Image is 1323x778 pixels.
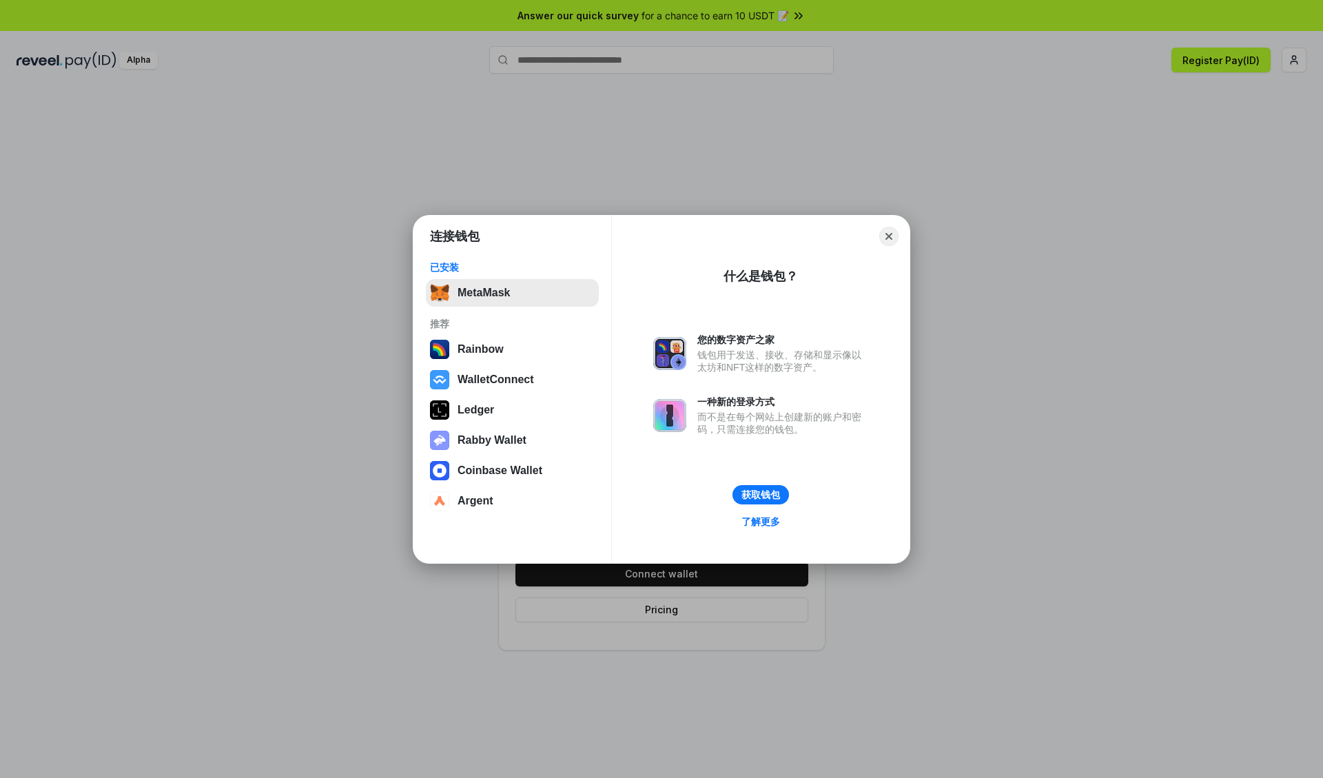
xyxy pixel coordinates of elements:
[741,489,780,501] div: 获取钱包
[426,279,599,307] button: MetaMask
[732,485,789,504] button: 获取钱包
[458,373,534,386] div: WalletConnect
[733,513,788,531] a: 了解更多
[430,228,480,245] h1: 连接钱包
[741,515,780,528] div: 了解更多
[697,349,868,373] div: 钱包用于发送、接收、存储和显示像以太坊和NFT这样的数字资产。
[697,411,868,436] div: 而不是在每个网站上创建新的账户和密码，只需连接您的钱包。
[697,334,868,346] div: 您的数字资产之家
[430,318,595,330] div: 推荐
[430,461,449,480] img: svg+xml,%3Csvg%20width%3D%2228%22%20height%3D%2228%22%20viewBox%3D%220%200%2028%2028%22%20fill%3D...
[653,337,686,370] img: svg+xml,%3Csvg%20xmlns%3D%22http%3A%2F%2Fwww.w3.org%2F2000%2Fsvg%22%20fill%3D%22none%22%20viewBox...
[458,343,504,356] div: Rainbow
[458,287,510,299] div: MetaMask
[430,370,449,389] img: svg+xml,%3Csvg%20width%3D%2228%22%20height%3D%2228%22%20viewBox%3D%220%200%2028%2028%22%20fill%3D...
[430,340,449,359] img: svg+xml,%3Csvg%20width%3D%22120%22%20height%3D%22120%22%20viewBox%3D%220%200%20120%20120%22%20fil...
[879,227,899,246] button: Close
[430,283,449,303] img: svg+xml,%3Csvg%20fill%3D%22none%22%20height%3D%2233%22%20viewBox%3D%220%200%2035%2033%22%20width%...
[426,336,599,363] button: Rainbow
[430,261,595,274] div: 已安装
[724,268,798,285] div: 什么是钱包？
[458,464,542,477] div: Coinbase Wallet
[426,487,599,515] button: Argent
[426,457,599,484] button: Coinbase Wallet
[458,434,526,447] div: Rabby Wallet
[430,431,449,450] img: svg+xml,%3Csvg%20xmlns%3D%22http%3A%2F%2Fwww.w3.org%2F2000%2Fsvg%22%20fill%3D%22none%22%20viewBox...
[426,366,599,393] button: WalletConnect
[430,400,449,420] img: svg+xml,%3Csvg%20xmlns%3D%22http%3A%2F%2Fwww.w3.org%2F2000%2Fsvg%22%20width%3D%2228%22%20height%3...
[426,427,599,454] button: Rabby Wallet
[426,396,599,424] button: Ledger
[697,396,868,408] div: 一种新的登录方式
[458,404,494,416] div: Ledger
[653,399,686,432] img: svg+xml,%3Csvg%20xmlns%3D%22http%3A%2F%2Fwww.w3.org%2F2000%2Fsvg%22%20fill%3D%22none%22%20viewBox...
[430,491,449,511] img: svg+xml,%3Csvg%20width%3D%2228%22%20height%3D%2228%22%20viewBox%3D%220%200%2028%2028%22%20fill%3D...
[458,495,493,507] div: Argent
